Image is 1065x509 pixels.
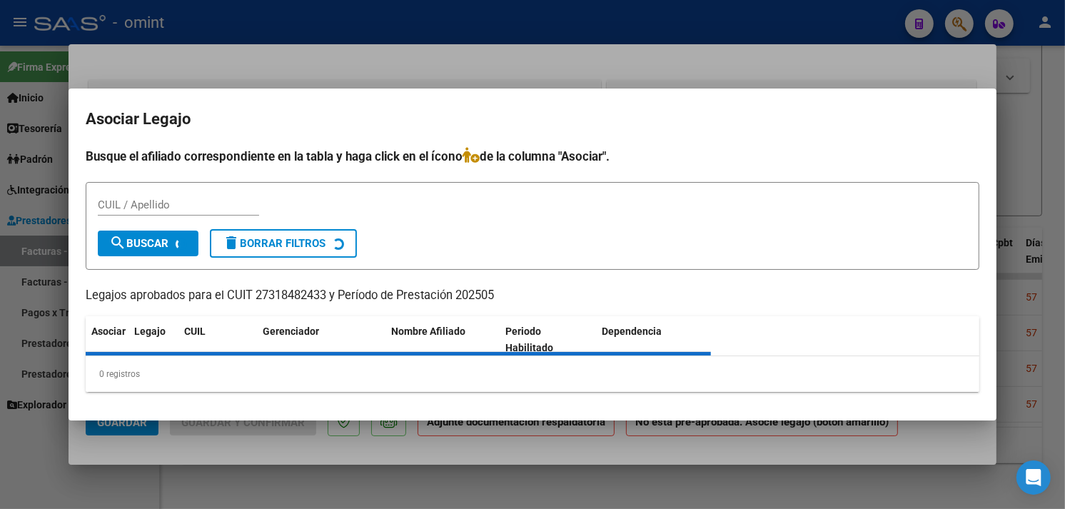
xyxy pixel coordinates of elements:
datatable-header-cell: Gerenciador [257,316,385,363]
span: Dependencia [602,326,662,337]
button: Borrar Filtros [210,229,357,258]
datatable-header-cell: Periodo Habilitado [500,316,597,363]
span: Legajo [134,326,166,337]
p: Legajos aprobados para el CUIT 27318482433 y Período de Prestación 202505 [86,287,979,305]
span: Borrar Filtros [223,237,325,250]
span: Periodo Habilitado [506,326,554,353]
button: Buscar [98,231,198,256]
span: Nombre Afiliado [391,326,465,337]
span: Buscar [109,237,168,250]
datatable-header-cell: Nombre Afiliado [385,316,500,363]
span: Asociar [91,326,126,337]
span: Gerenciador [263,326,319,337]
h2: Asociar Legajo [86,106,979,133]
mat-icon: delete [223,234,240,251]
datatable-header-cell: Legajo [128,316,178,363]
datatable-header-cell: Asociar [86,316,128,363]
h4: Busque el afiliado correspondiente en la tabla y haga click en el ícono de la columna "Asociar". [86,147,979,166]
span: CUIL [184,326,206,337]
datatable-header-cell: CUIL [178,316,257,363]
div: Open Intercom Messenger [1016,460,1051,495]
mat-icon: search [109,234,126,251]
datatable-header-cell: Dependencia [597,316,712,363]
div: 0 registros [86,356,979,392]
